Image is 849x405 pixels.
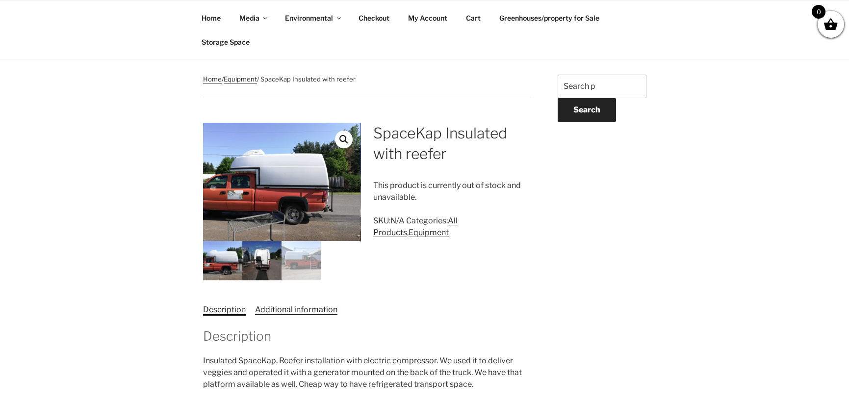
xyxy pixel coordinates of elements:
img: SpaceKap Insulated with reefer - Image 2 [242,241,282,280]
button: Search [558,98,616,122]
a: Additional information [255,305,337,314]
a: Storage Space [193,30,258,54]
span: 0 [812,5,825,19]
a: Description [203,305,246,314]
a: Home [193,6,230,30]
a: My Account [400,6,456,30]
a: Checkout [350,6,398,30]
a: Equipment [224,75,257,83]
img: SpaceKap Insulated with reefer [203,241,242,280]
p: Insulated SpaceKap. Reefer installation with electric compressor. We used it to deliver veggies a... [203,355,531,390]
p: This product is currently out of stock and unavailable. [373,180,531,203]
nav: Breadcrumb [203,75,531,98]
aside: Blog Sidebar [558,75,646,156]
input: Search products… [558,75,646,98]
span: SKU: [373,216,405,225]
a: Equipment [409,228,449,237]
a: Cart [458,6,489,30]
nav: Top Menu [193,6,656,54]
h1: SpaceKap Insulated with reefer [373,123,531,164]
h2: Description [203,327,531,345]
img: SpaceKap Insulated with reefer - Image 3 [282,241,321,280]
a: Media [231,6,275,30]
span: N/A [390,216,405,225]
a: View full-screen image gallery [335,131,353,148]
span: Categories: , [373,216,458,237]
a: Environmental [277,6,349,30]
a: Home [203,75,222,83]
a: Greenhouses/property for Sale [491,6,608,30]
